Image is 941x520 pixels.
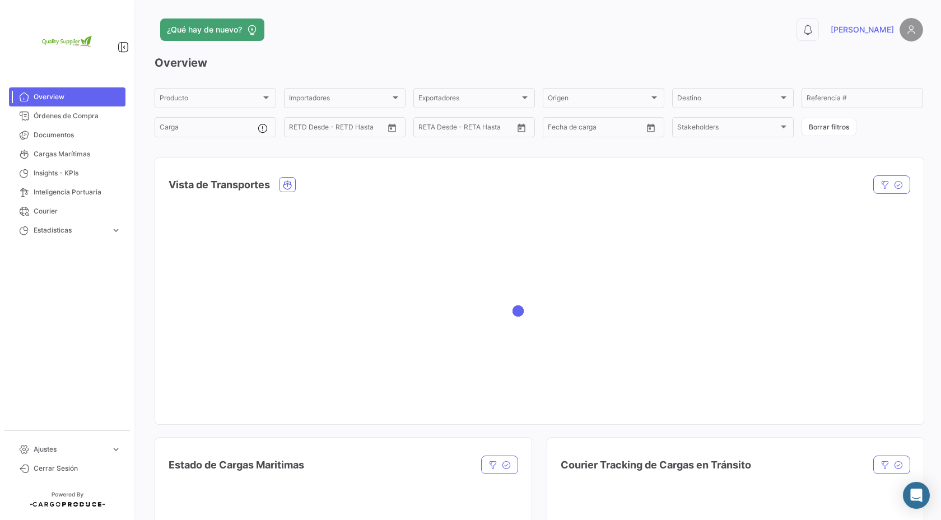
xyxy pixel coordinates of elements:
span: Insights - KPIs [34,168,121,178]
input: Desde [548,125,568,133]
a: Courier [9,202,125,221]
span: Importadores [289,96,390,104]
a: Inteligencia Portuaria [9,183,125,202]
h4: Vista de Transportes [169,177,270,193]
span: Producto [160,96,261,104]
span: Overview [34,92,121,102]
span: expand_more [111,444,121,454]
span: expand_more [111,225,121,235]
input: Desde [418,125,439,133]
h3: Overview [155,55,923,71]
input: Hasta [317,125,362,133]
h4: Courier Tracking de Cargas en Tránsito [561,457,751,473]
button: Ocean [279,178,295,192]
span: Documentos [34,130,121,140]
span: Origen [548,96,649,104]
span: [PERSON_NAME] [831,24,894,35]
span: Cerrar Sesión [34,463,121,473]
h4: Estado de Cargas Maritimas [169,457,304,473]
button: Open calendar [513,119,530,136]
span: Ajustes [34,444,106,454]
button: Borrar filtros [802,118,856,136]
span: Órdenes de Compra [34,111,121,121]
button: ¿Qué hay de nuevo? [160,18,264,41]
button: Open calendar [642,119,659,136]
span: Cargas Marítimas [34,149,121,159]
span: Stakeholders [677,125,779,133]
a: Cargas Marítimas [9,145,125,164]
span: Estadísticas [34,225,106,235]
img: placeholder-user.png [900,18,923,41]
span: ¿Qué hay de nuevo? [167,24,242,35]
div: Abrir Intercom Messenger [903,482,930,509]
input: Hasta [576,125,621,133]
span: Courier [34,206,121,216]
button: Open calendar [384,119,400,136]
a: Documentos [9,126,125,145]
a: Overview [9,87,125,106]
a: Órdenes de Compra [9,106,125,126]
span: Inteligencia Portuaria [34,187,121,197]
input: Hasta [446,125,492,133]
span: Destino [677,96,779,104]
a: Insights - KPIs [9,164,125,183]
img: 2e1e32d8-98e2-4bbc-880e-a7f20153c351.png [39,13,95,69]
span: Exportadores [418,96,520,104]
input: Desde [289,125,309,133]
